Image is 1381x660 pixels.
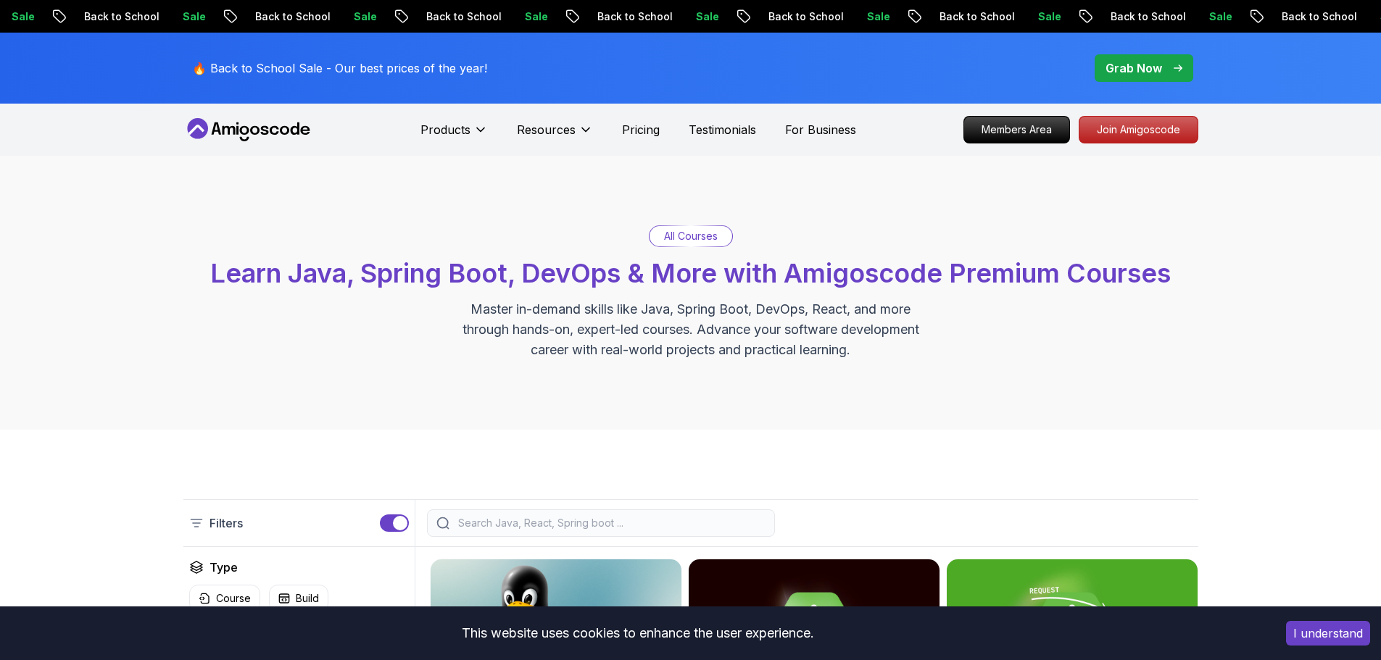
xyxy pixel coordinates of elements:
[517,121,576,138] p: Resources
[512,9,558,24] p: Sale
[296,591,319,606] p: Build
[755,9,854,24] p: Back to School
[517,121,593,150] button: Resources
[341,9,387,24] p: Sale
[447,299,934,360] p: Master in-demand skills like Java, Spring Boot, DevOps, React, and more through hands-on, expert-...
[170,9,216,24] p: Sale
[584,9,683,24] p: Back to School
[1196,9,1243,24] p: Sale
[242,9,341,24] p: Back to School
[964,117,1069,143] p: Members Area
[210,514,243,532] p: Filters
[1286,621,1370,646] button: Accept cookies
[926,9,1025,24] p: Back to School
[689,121,756,138] a: Testimonials
[1079,116,1198,143] a: Join Amigoscode
[1025,9,1071,24] p: Sale
[210,559,238,576] h2: Type
[269,585,328,612] button: Build
[420,121,488,150] button: Products
[785,121,856,138] a: For Business
[1098,9,1196,24] p: Back to School
[192,59,487,77] p: 🔥 Back to School Sale - Our best prices of the year!
[854,9,900,24] p: Sale
[683,9,729,24] p: Sale
[1269,9,1367,24] p: Back to School
[664,229,718,243] p: All Courses
[11,617,1264,649] div: This website uses cookies to enhance the user experience.
[1079,117,1198,143] p: Join Amigoscode
[216,591,251,606] p: Course
[189,585,260,612] button: Course
[210,257,1171,289] span: Learn Java, Spring Boot, DevOps & More with Amigoscode Premium Courses
[71,9,170,24] p: Back to School
[622,121,660,138] a: Pricing
[420,121,470,138] p: Products
[963,116,1070,143] a: Members Area
[1106,59,1162,77] p: Grab Now
[455,516,766,530] input: Search Java, React, Spring boot ...
[413,9,512,24] p: Back to School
